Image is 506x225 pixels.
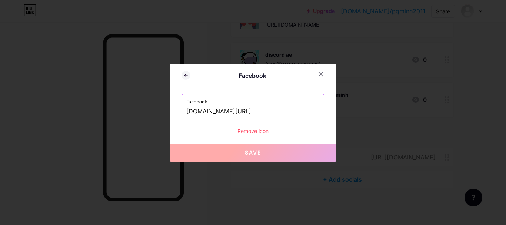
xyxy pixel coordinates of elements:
input: https://facebook.com/pageurl [186,105,320,118]
div: Facebook [190,71,314,80]
label: Facebook [186,94,320,105]
div: Remove icon [182,127,324,135]
button: Save [170,144,336,162]
span: Save [245,149,262,156]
